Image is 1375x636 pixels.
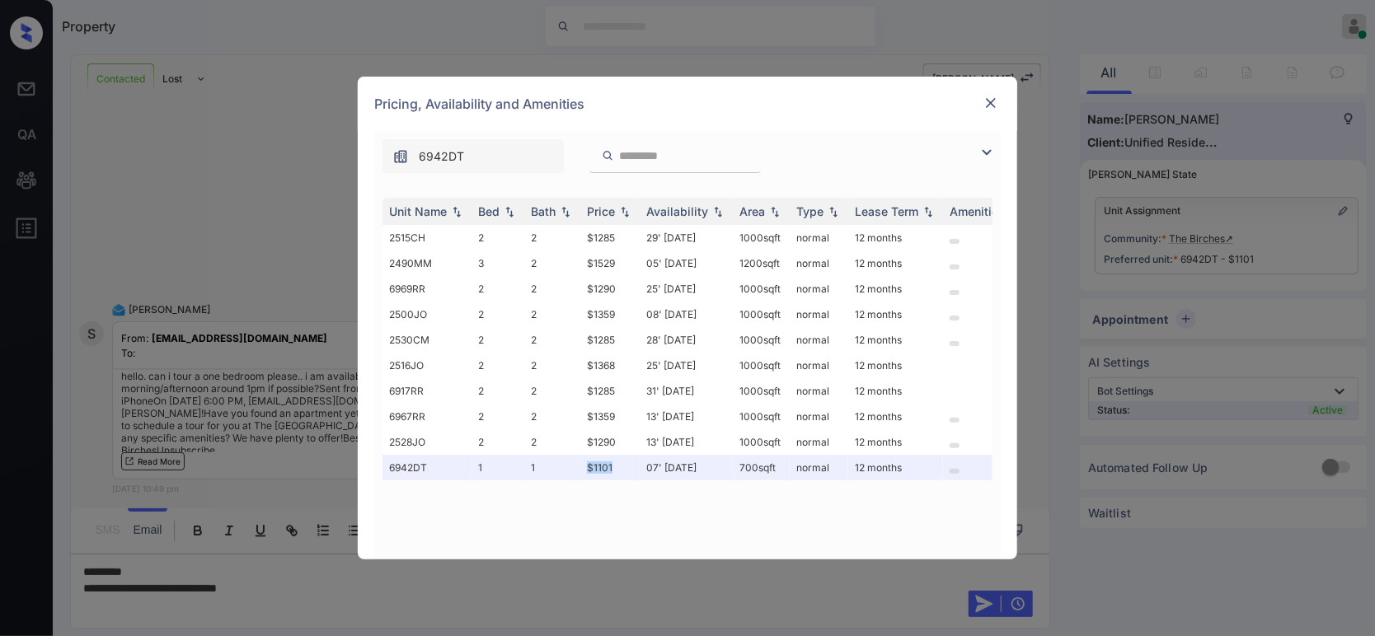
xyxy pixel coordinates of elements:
img: icon-zuma [602,148,614,163]
td: 1 [472,455,524,480]
td: $1285 [580,225,640,250]
div: Amenities [950,204,1005,218]
td: normal [790,276,848,302]
td: 2515CH [382,225,472,250]
td: 12 months [848,225,943,250]
div: Bath [531,204,556,218]
td: 2 [472,302,524,327]
div: Area [739,204,765,218]
td: normal [790,250,848,276]
td: $1359 [580,404,640,429]
td: normal [790,455,848,480]
td: 12 months [848,302,943,327]
td: 1000 sqft [733,404,790,429]
img: sorting [501,206,518,217]
td: 12 months [848,378,943,404]
td: 1000 sqft [733,276,790,302]
td: 2 [524,378,580,404]
td: normal [790,378,848,404]
td: 13' [DATE] [640,404,733,429]
span: 6942DT [419,147,464,166]
td: 2 [524,225,580,250]
td: $1529 [580,250,640,276]
td: 1000 sqft [733,327,790,353]
div: Lease Term [855,204,918,218]
td: 2528JO [382,429,472,455]
td: 12 months [848,327,943,353]
td: 2 [472,353,524,378]
td: 2 [472,429,524,455]
img: sorting [767,206,783,217]
td: 12 months [848,250,943,276]
td: normal [790,404,848,429]
td: $1285 [580,378,640,404]
div: Unit Name [389,204,447,218]
img: sorting [557,206,574,217]
td: 12 months [848,276,943,302]
td: 1200 sqft [733,250,790,276]
td: 2490MM [382,250,472,276]
td: 2 [524,276,580,302]
img: sorting [920,206,936,217]
td: normal [790,353,848,378]
td: 25' [DATE] [640,353,733,378]
div: Bed [478,204,500,218]
td: 3 [472,250,524,276]
td: 2 [524,353,580,378]
td: 29' [DATE] [640,225,733,250]
div: Type [796,204,824,218]
td: 08' [DATE] [640,302,733,327]
td: 12 months [848,429,943,455]
td: 12 months [848,455,943,480]
td: $1368 [580,353,640,378]
td: 12 months [848,353,943,378]
td: $1290 [580,276,640,302]
td: 13' [DATE] [640,429,733,455]
td: 1000 sqft [733,225,790,250]
img: icon-zuma [977,143,997,162]
td: 1000 sqft [733,378,790,404]
td: 2 [472,276,524,302]
img: sorting [617,206,633,217]
td: 700 sqft [733,455,790,480]
td: 1000 sqft [733,302,790,327]
td: 2516JO [382,353,472,378]
td: 2 [472,404,524,429]
td: $1285 [580,327,640,353]
td: 2500JO [382,302,472,327]
td: 2 [524,429,580,455]
td: 6942DT [382,455,472,480]
td: normal [790,429,848,455]
td: 6967RR [382,404,472,429]
td: normal [790,225,848,250]
td: 6917RR [382,378,472,404]
td: 05' [DATE] [640,250,733,276]
td: $1290 [580,429,640,455]
td: 1 [524,455,580,480]
td: 1000 sqft [733,353,790,378]
td: 1000 sqft [733,429,790,455]
img: sorting [710,206,726,217]
img: sorting [825,206,842,217]
td: normal [790,327,848,353]
td: 2530CM [382,327,472,353]
td: 2 [524,327,580,353]
div: Price [587,204,615,218]
td: 25' [DATE] [640,276,733,302]
td: 28' [DATE] [640,327,733,353]
td: 2 [524,250,580,276]
td: 2 [472,378,524,404]
td: $1101 [580,455,640,480]
td: 31' [DATE] [640,378,733,404]
td: 2 [472,225,524,250]
td: normal [790,302,848,327]
td: $1359 [580,302,640,327]
td: 12 months [848,404,943,429]
td: 2 [524,404,580,429]
td: 6969RR [382,276,472,302]
img: icon-zuma [392,148,409,165]
td: 07' [DATE] [640,455,733,480]
td: 2 [472,327,524,353]
td: 2 [524,302,580,327]
img: sorting [448,206,465,217]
